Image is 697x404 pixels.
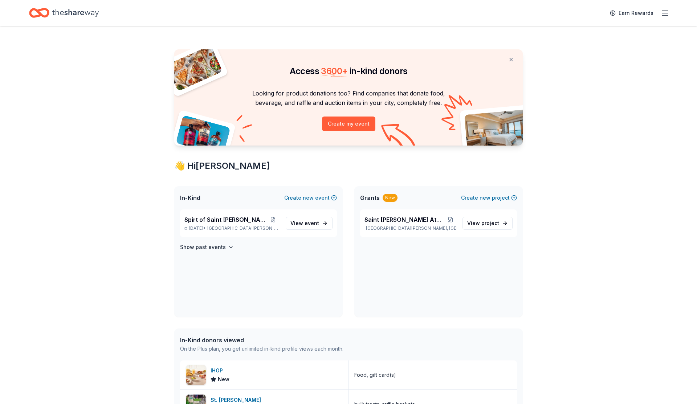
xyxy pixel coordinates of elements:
img: Curvy arrow [381,124,417,151]
button: Show past events [180,243,234,252]
a: Home [29,4,99,21]
div: Food, gift card(s) [354,371,396,379]
p: [DATE] • [184,225,280,231]
span: new [480,193,490,202]
p: [GEOGRAPHIC_DATA][PERSON_NAME], [GEOGRAPHIC_DATA] [364,225,457,231]
span: Access in-kind donors [290,66,408,76]
div: IHOP [211,366,229,375]
div: 👋 Hi [PERSON_NAME] [174,160,523,172]
button: Createnewevent [284,193,337,202]
h4: Show past events [180,243,226,252]
span: new [303,193,314,202]
span: event [305,220,319,226]
a: Earn Rewards [606,7,658,20]
span: View [467,219,499,228]
div: In-Kind donors viewed [180,336,343,344]
span: New [218,375,229,384]
span: Grants [360,193,380,202]
button: Create my event [322,117,375,131]
button: Createnewproject [461,193,517,202]
a: View event [286,217,333,230]
img: Image for IHOP [186,365,206,385]
span: Spirt of Saint [PERSON_NAME] [184,215,266,224]
span: Saint [PERSON_NAME] Athletics [364,215,444,224]
div: New [383,194,398,202]
div: On the Plus plan, you get unlimited in-kind profile views each month. [180,344,343,353]
span: In-Kind [180,193,200,202]
span: View [290,219,319,228]
img: Pizza [166,45,223,91]
span: 3600 + [321,66,347,76]
span: project [481,220,499,226]
a: View project [462,217,513,230]
p: Looking for product donations too? Find companies that donate food, beverage, and raffle and auct... [183,89,514,108]
span: [GEOGRAPHIC_DATA][PERSON_NAME], [GEOGRAPHIC_DATA] [207,225,280,231]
